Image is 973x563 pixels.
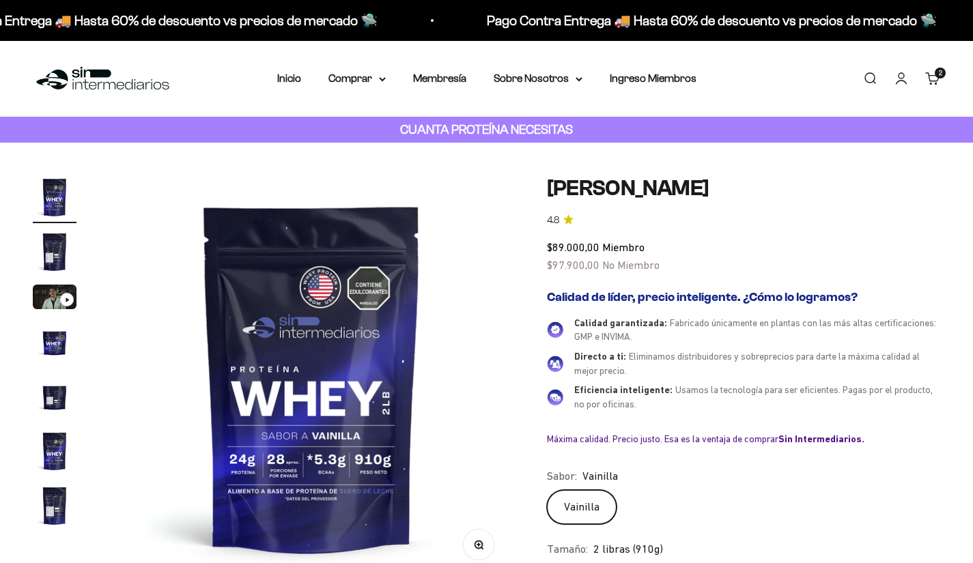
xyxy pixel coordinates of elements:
[33,175,76,219] img: Proteína Whey - Vainilla
[778,433,864,444] b: Sin Intermediarios.
[33,175,76,223] button: Ir al artículo 1
[574,317,936,343] span: Fabricado únicamente en plantas con las más altas certificaciones: GMP e INVIMA.
[33,429,76,473] img: Proteína Whey - Vainilla
[413,72,466,84] a: Membresía
[547,290,940,305] h2: Calidad de líder, precio inteligente. ¿Cómo lo logramos?
[574,351,920,376] span: Eliminamos distribuidores y sobreprecios para darte la máxima calidad al mejor precio.
[574,384,933,409] span: Usamos la tecnología para ser eficientes. Pagas por el producto, no por oficinas.
[33,484,76,528] img: Proteína Whey - Vainilla
[33,484,76,532] button: Ir al artículo 7
[574,317,667,328] span: Calidad garantizada:
[328,70,386,87] summary: Comprar
[574,384,673,395] span: Eficiencia inteligente:
[485,10,935,31] p: Pago Contra Entrega 🚚 Hasta 60% de descuento vs precios de mercado 🛸
[547,433,940,445] div: Máxima calidad. Precio justo. Esa es la ventaja de comprar
[547,213,940,228] a: 4.84.8 de 5.0 estrellas
[33,230,76,274] img: Proteína Whey - Vainilla
[547,356,563,372] img: Directo a ti
[602,259,660,271] span: No Miembro
[547,241,600,253] span: $89.000,00
[547,540,588,558] legend: Tamaño:
[547,389,563,405] img: Eficiencia inteligente
[547,321,563,338] img: Calidad garantizada
[277,72,301,84] a: Inicio
[939,70,942,76] span: 2
[33,230,76,278] button: Ir al artículo 2
[610,72,696,84] a: Ingreso Miembros
[547,175,940,201] h1: [PERSON_NAME]
[33,320,76,364] img: Proteína Whey - Vainilla
[602,241,645,253] span: Miembro
[494,70,582,87] summary: Sobre Nosotros
[574,351,626,362] span: Directo a ti:
[33,375,76,418] img: Proteína Whey - Vainilla
[33,285,76,313] button: Ir al artículo 3
[593,540,663,558] span: 2 libras (910g)
[547,213,559,228] span: 4.8
[547,259,600,271] span: $97.900,00
[582,467,618,485] span: Vainilla
[400,122,573,136] strong: CUANTA PROTEÍNA NECESITAS
[547,467,577,485] legend: Sabor:
[33,375,76,422] button: Ir al artículo 5
[33,320,76,368] button: Ir al artículo 4
[33,429,76,477] button: Ir al artículo 6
